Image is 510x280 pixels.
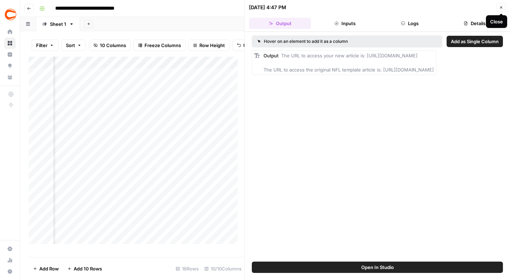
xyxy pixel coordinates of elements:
span: Filter [36,42,47,49]
a: Your Data [4,72,16,83]
button: Open In Studio [252,262,503,273]
div: Hover on an element to add it as a column [257,38,392,45]
button: Sort [61,40,86,51]
a: Sheet 1 [36,17,80,31]
span: The URL to access your new article is: [URL][DOMAIN_NAME] The URL to access the original NFL temp... [263,53,434,73]
button: Row Height [188,40,229,51]
button: Output [249,18,311,29]
button: Inputs [314,18,376,29]
button: Workspace: Covers [4,6,16,23]
span: Add as Single Column [451,38,499,45]
div: Sheet 1 [50,21,66,28]
button: Freeze Columns [134,40,186,51]
a: Settings [4,243,16,255]
span: 10 Columns [100,42,126,49]
a: Insights [4,49,16,60]
a: Browse [4,38,16,49]
button: Details [444,18,506,29]
div: Close [490,18,503,25]
span: Sort [66,42,75,49]
span: Open In Studio [361,264,394,271]
button: Add as Single Column [447,36,503,47]
button: Filter [32,40,58,51]
img: Covers Logo [4,8,17,21]
span: Add Row [39,265,59,272]
button: 10 Columns [89,40,131,51]
span: Row Height [199,42,225,49]
button: Help + Support [4,266,16,277]
span: Add 10 Rows [74,265,102,272]
div: 10/10 Columns [202,263,244,274]
button: Logs [379,18,441,29]
a: Home [4,26,16,38]
button: Add 10 Rows [63,263,106,274]
div: [DATE] 4:47 PM [249,4,286,11]
span: Freeze Columns [144,42,181,49]
a: Usage [4,255,16,266]
button: Add Row [29,263,63,274]
div: 16 Rows [173,263,202,274]
span: Output [263,53,278,58]
button: Undo [232,40,260,51]
a: Opportunities [4,60,16,72]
